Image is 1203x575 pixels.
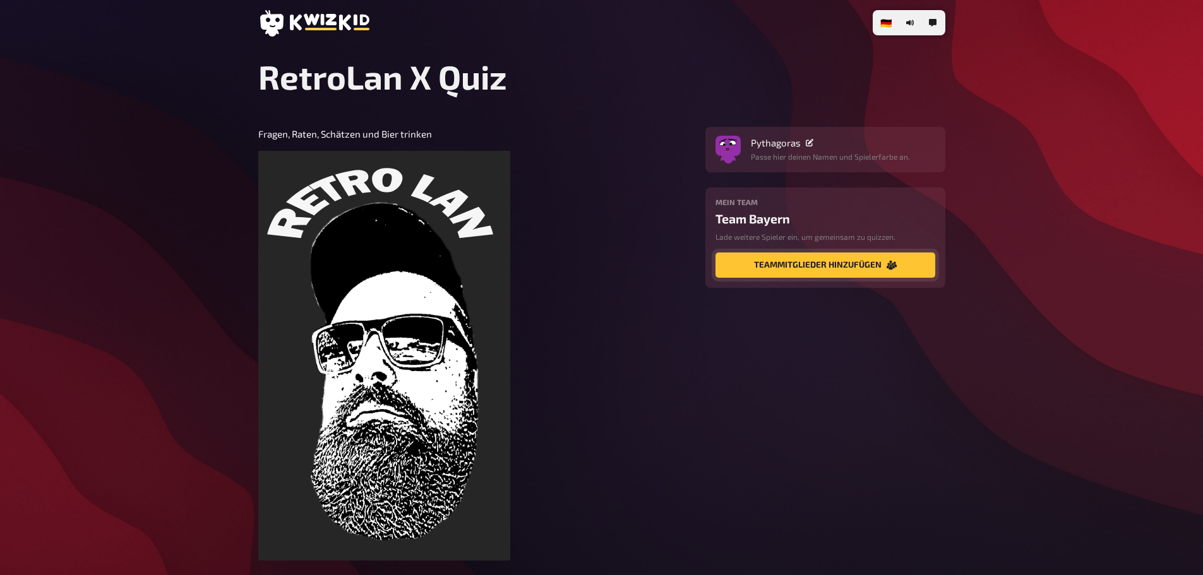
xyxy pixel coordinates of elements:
li: 🇩🇪 [875,13,897,33]
button: Avatar [715,137,741,162]
span: Fragen, Raten, Schätzen und Bier trinken [258,128,432,139]
h1: RetroLan X Quiz [258,57,945,97]
img: socke_logo [258,151,510,560]
span: Pythagoras [751,137,801,148]
div: Team Bayern [715,211,935,226]
button: Teammitglieder hinzufügen [715,252,935,278]
h4: Mein Team [715,198,935,206]
img: Avatar [715,133,741,158]
p: Lade weitere Spieler ein, um gemeinsam zu quizzen. [715,231,935,242]
p: Passe hier deinen Namen und Spielerfarbe an. [751,151,910,162]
